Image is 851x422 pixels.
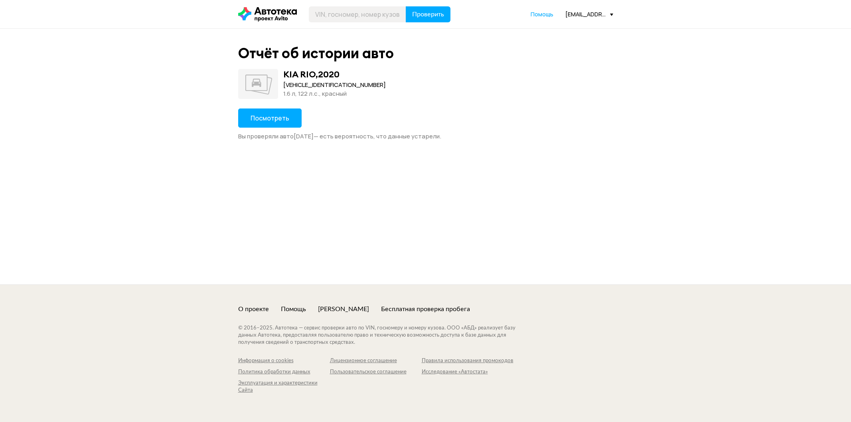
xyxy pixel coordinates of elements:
div: 1.6 л, 122 л.c., красный [283,89,386,98]
div: [EMAIL_ADDRESS][DOMAIN_NAME] [565,10,613,18]
a: Политика обработки данных [238,369,330,376]
a: О проекте [238,305,269,314]
div: [VEHICLE_IDENTIFICATION_NUMBER] [283,81,386,89]
a: Помощь [281,305,306,314]
div: © 2016– 2025 . Автотека — сервис проверки авто по VIN, госномеру и номеру кузова. ООО «АБД» реали... [238,325,531,346]
a: [PERSON_NAME] [318,305,369,314]
a: Бесплатная проверка пробега [381,305,470,314]
a: Эксплуатация и характеристики Сайта [238,380,330,394]
button: Проверить [406,6,450,22]
a: Исследование «Автостата» [422,369,513,376]
span: Проверить [412,11,444,18]
div: KIA RIO , 2020 [283,69,340,79]
a: Правила использования промокодов [422,357,513,365]
div: Вы проверяли авто [DATE] — есть вероятность, что данные устарели. [238,132,613,140]
a: Лицензионное соглашение [330,357,422,365]
input: VIN, госномер, номер кузова [309,6,406,22]
div: Отчёт об истории авто [238,45,394,62]
a: Пользовательское соглашение [330,369,422,376]
button: Посмотреть [238,108,302,128]
a: Помощь [531,10,553,18]
a: Информация о cookies [238,357,330,365]
span: Посмотреть [251,114,289,122]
